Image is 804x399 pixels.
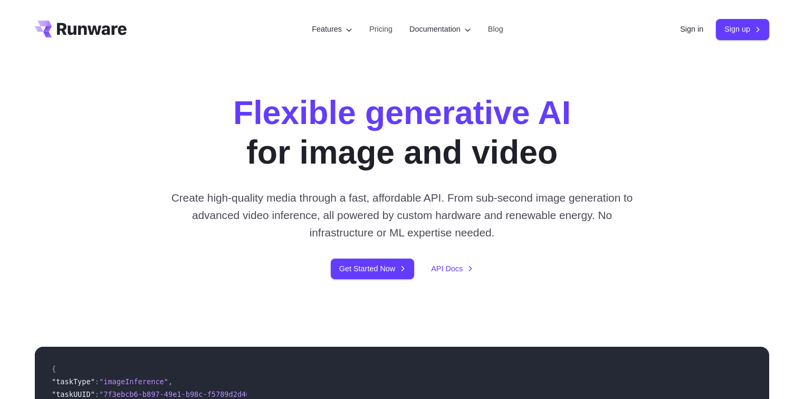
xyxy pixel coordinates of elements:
[488,23,503,35] a: Blog
[52,365,56,373] span: {
[52,377,95,386] span: "taskType"
[52,390,95,398] span: "taskUUID"
[167,189,637,242] p: Create high-quality media through a fast, affordable API. From sub-second image generation to adv...
[716,19,769,40] a: Sign up
[369,23,393,35] a: Pricing
[95,377,99,386] span: :
[95,390,99,398] span: :
[99,377,168,386] span: "imageInference"
[233,94,571,131] strong: Flexible generative AI
[331,259,414,279] a: Get Started Now
[168,377,173,386] span: ,
[431,263,473,275] a: API Docs
[35,21,127,37] a: Go to /
[312,23,352,35] label: Features
[409,23,471,35] label: Documentation
[233,93,571,172] h1: for image and video
[99,390,263,398] span: "7f3ebcb6-b897-49e1-b98c-f5789d2d40d7"
[680,23,703,35] a: Sign in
